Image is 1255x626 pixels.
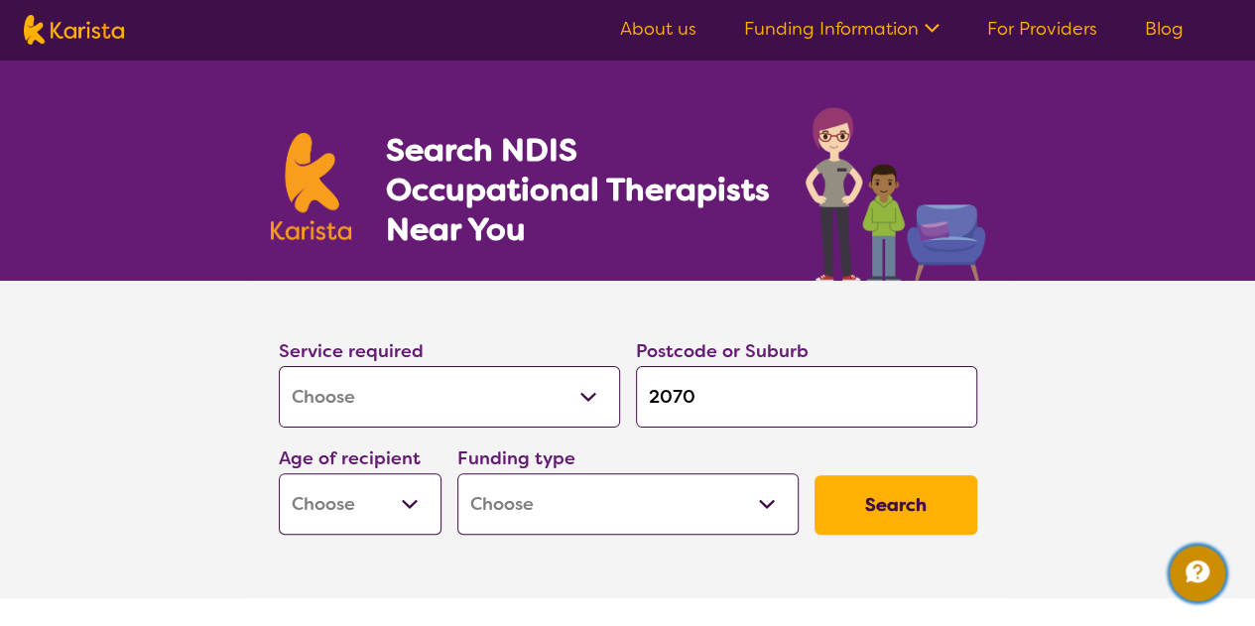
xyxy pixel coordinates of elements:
[636,339,809,363] label: Postcode or Suburb
[1145,17,1184,41] a: Blog
[279,339,424,363] label: Service required
[987,17,1097,41] a: For Providers
[271,133,352,240] img: Karista logo
[1170,546,1225,601] button: Channel Menu
[620,17,696,41] a: About us
[24,15,124,45] img: Karista logo
[815,475,977,535] button: Search
[806,107,985,281] img: occupational-therapy
[385,130,771,249] h1: Search NDIS Occupational Therapists Near You
[457,446,575,470] label: Funding type
[279,446,421,470] label: Age of recipient
[744,17,940,41] a: Funding Information
[636,366,977,428] input: Type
